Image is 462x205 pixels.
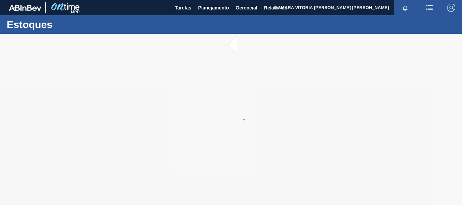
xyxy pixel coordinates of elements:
span: Planejamento [198,4,229,12]
button: Notificações [394,3,416,12]
span: Gerencial [236,4,257,12]
span: Relatórios [264,4,287,12]
img: TNhmsLtSVTkK8tSr43FrP2fwEKptu5GPRR3wAAAABJRU5ErkJggg== [9,5,41,11]
span: Tarefas [175,4,191,12]
img: userActions [425,4,434,12]
img: Logout [447,4,455,12]
h1: Estoques [7,21,127,28]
